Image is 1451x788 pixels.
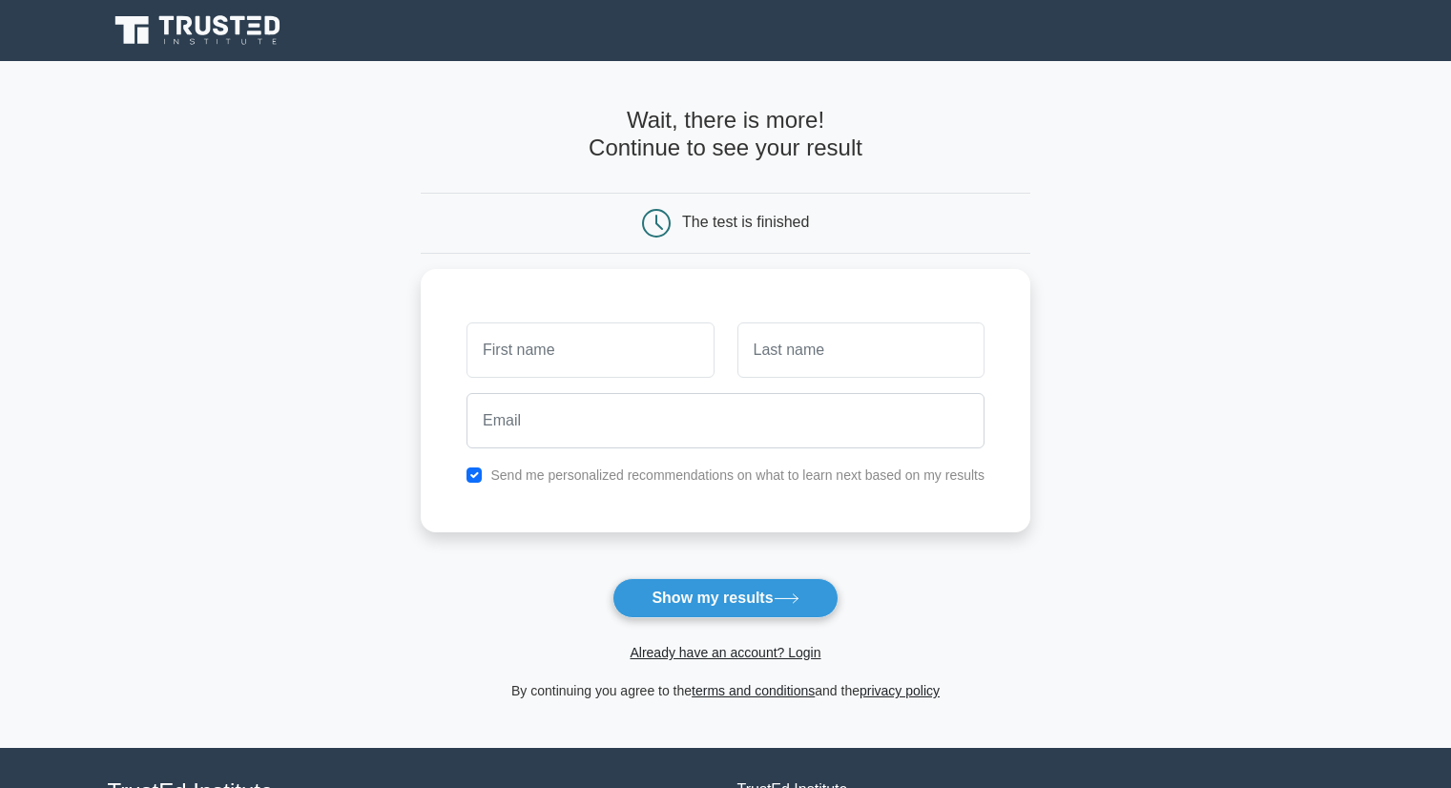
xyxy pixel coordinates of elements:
[630,645,820,660] a: Already have an account? Login
[692,683,815,698] a: terms and conditions
[860,683,940,698] a: privacy policy
[421,107,1030,162] h4: Wait, there is more! Continue to see your result
[682,214,809,230] div: The test is finished
[737,322,985,378] input: Last name
[612,578,838,618] button: Show my results
[409,679,1042,702] div: By continuing you agree to the and the
[466,393,985,448] input: Email
[466,322,714,378] input: First name
[490,467,985,483] label: Send me personalized recommendations on what to learn next based on my results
